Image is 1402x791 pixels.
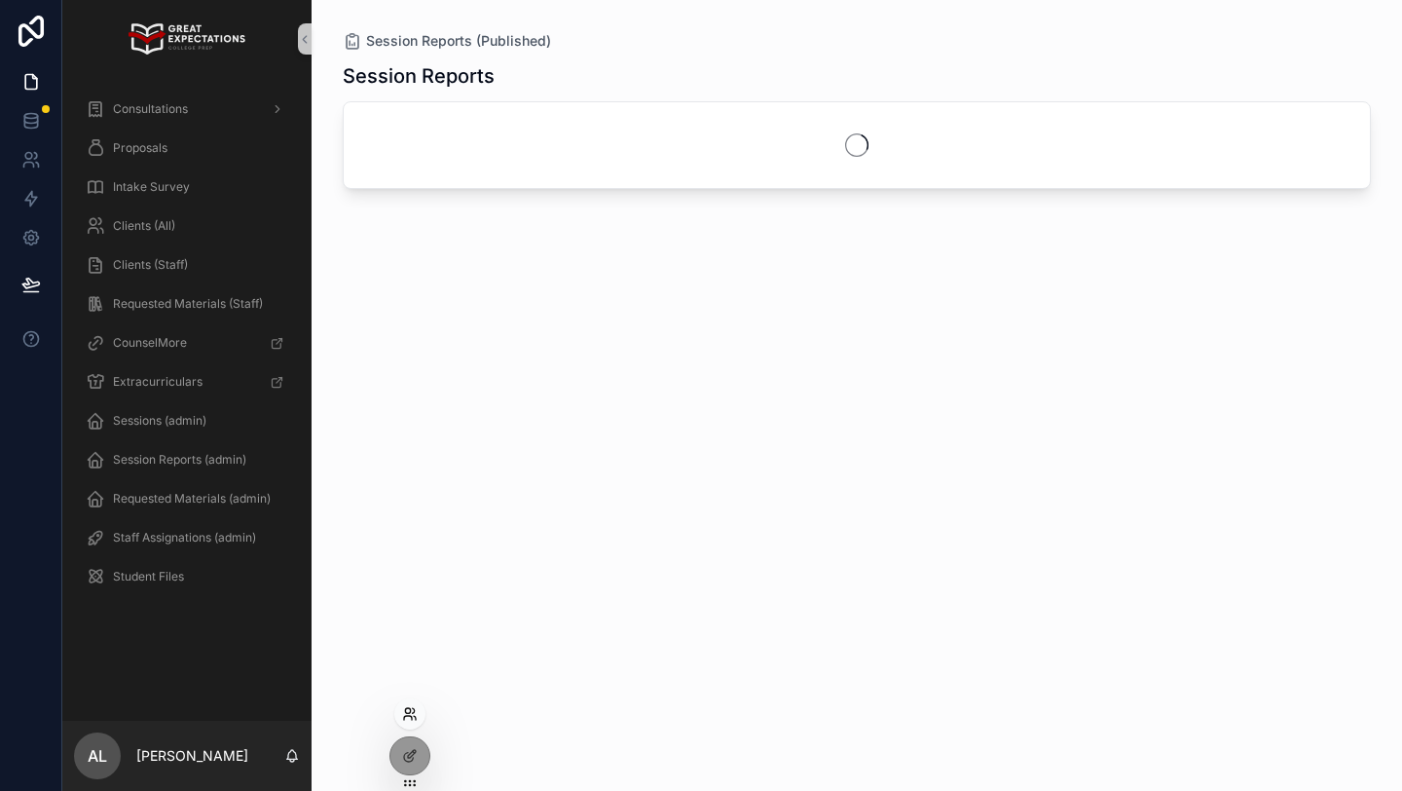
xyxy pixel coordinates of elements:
span: Extracurriculars [113,374,203,390]
span: Proposals [113,140,167,156]
span: Student Files [113,569,184,584]
span: Sessions (admin) [113,413,206,429]
span: Session Reports (admin) [113,452,246,468]
a: CounselMore [74,325,300,360]
span: Consultations [113,101,188,117]
a: Student Files [74,559,300,594]
a: Intake Survey [74,169,300,205]
span: CounselMore [113,335,187,351]
a: Session Reports (Published) [343,31,551,51]
span: AL [88,744,107,768]
a: Clients (Staff) [74,247,300,282]
span: Requested Materials (Staff) [113,296,263,312]
span: Staff Assignations (admin) [113,530,256,546]
span: Clients (Staff) [113,257,188,273]
p: [PERSON_NAME] [136,746,248,766]
a: Session Reports (admin) [74,442,300,477]
a: Requested Materials (Staff) [74,286,300,321]
img: App logo [129,23,244,55]
span: Clients (All) [113,218,175,234]
a: Clients (All) [74,208,300,244]
div: scrollable content [62,78,312,620]
a: Sessions (admin) [74,403,300,438]
a: Requested Materials (admin) [74,481,300,516]
a: Consultations [74,92,300,127]
h1: Session Reports [343,62,495,90]
span: Session Reports (Published) [366,31,551,51]
a: Proposals [74,131,300,166]
a: Extracurriculars [74,364,300,399]
span: Requested Materials (admin) [113,491,271,507]
a: Staff Assignations (admin) [74,520,300,555]
span: Intake Survey [113,179,190,195]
